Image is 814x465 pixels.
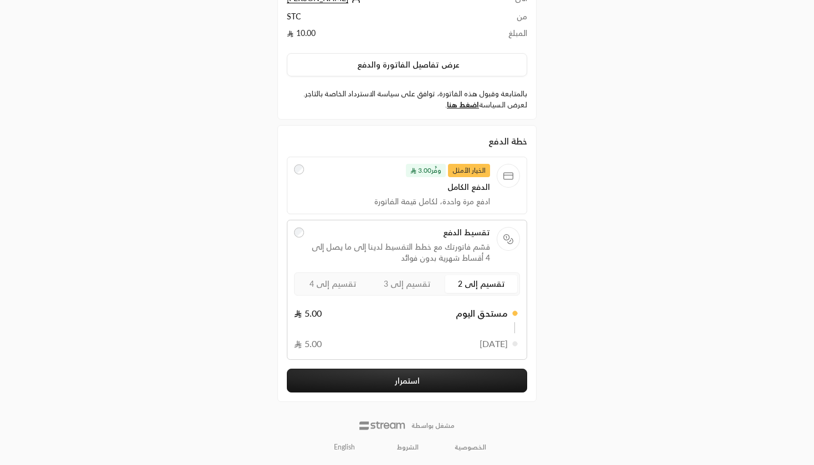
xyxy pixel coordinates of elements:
span: وفَّر 3.00 [406,164,446,177]
span: [DATE] [480,337,508,350]
a: الخصوصية [455,443,486,452]
span: 5.00 [294,307,322,320]
td: من [480,11,527,28]
a: English [328,438,361,456]
td: STC [287,11,480,28]
span: الدفع الكامل [311,182,491,193]
a: اضغط هنا [447,100,479,109]
label: بالمتابعة وقبول هذه الفاتورة، توافق على سياسة الاسترداد الخاصة بالتاجر. لعرض السياسة . [287,89,527,110]
div: خطة الدفع [287,135,527,148]
span: تقسيط الدفع [311,227,491,238]
button: عرض تفاصيل الفاتورة والدفع [287,53,527,76]
input: الخيار الأمثلوفَّر3.00 الدفع الكاملادفع مرة واحدة، لكامل قيمة الفاتورة [294,164,304,174]
span: قسّم فاتورتك مع خطط التقسيط لدينا إلى ما يصل إلى 4 أقساط شهرية بدون فوائد [311,241,491,263]
p: مشغل بواسطة [411,421,455,430]
span: تقسيم إلى 2 [458,279,505,288]
span: 5.00 [294,337,322,350]
span: ادفع مرة واحدة، لكامل قيمة الفاتورة [311,196,491,207]
span: مستحق اليوم [456,307,508,320]
a: الشروط [397,443,419,452]
button: استمرار [287,369,527,392]
input: تقسيط الدفعقسّم فاتورتك مع خطط التقسيط لدينا إلى ما يصل إلى 4 أقساط شهرية بدون فوائد [294,228,304,237]
span: الخيار الأمثل [448,164,490,177]
td: 10.00 [287,28,480,44]
td: المبلغ [480,28,527,44]
span: تقسيم إلى 4 [310,279,357,288]
span: تقسيم إلى 3 [384,279,431,288]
